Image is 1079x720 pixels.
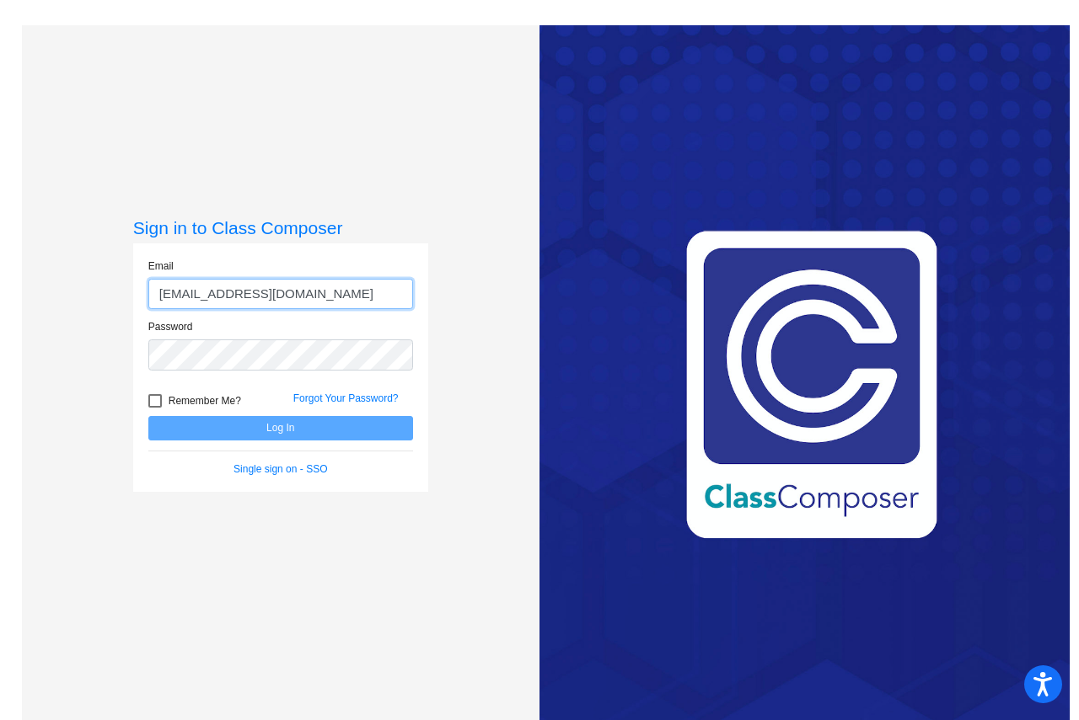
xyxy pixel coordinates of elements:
label: Email [148,259,174,274]
button: Log In [148,416,413,440]
label: Password [148,319,193,334]
a: Single sign on - SSO [234,463,327,475]
span: Remember Me? [169,391,241,411]
a: Forgot Your Password? [293,392,399,404]
h3: Sign in to Class Composer [133,217,428,238]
